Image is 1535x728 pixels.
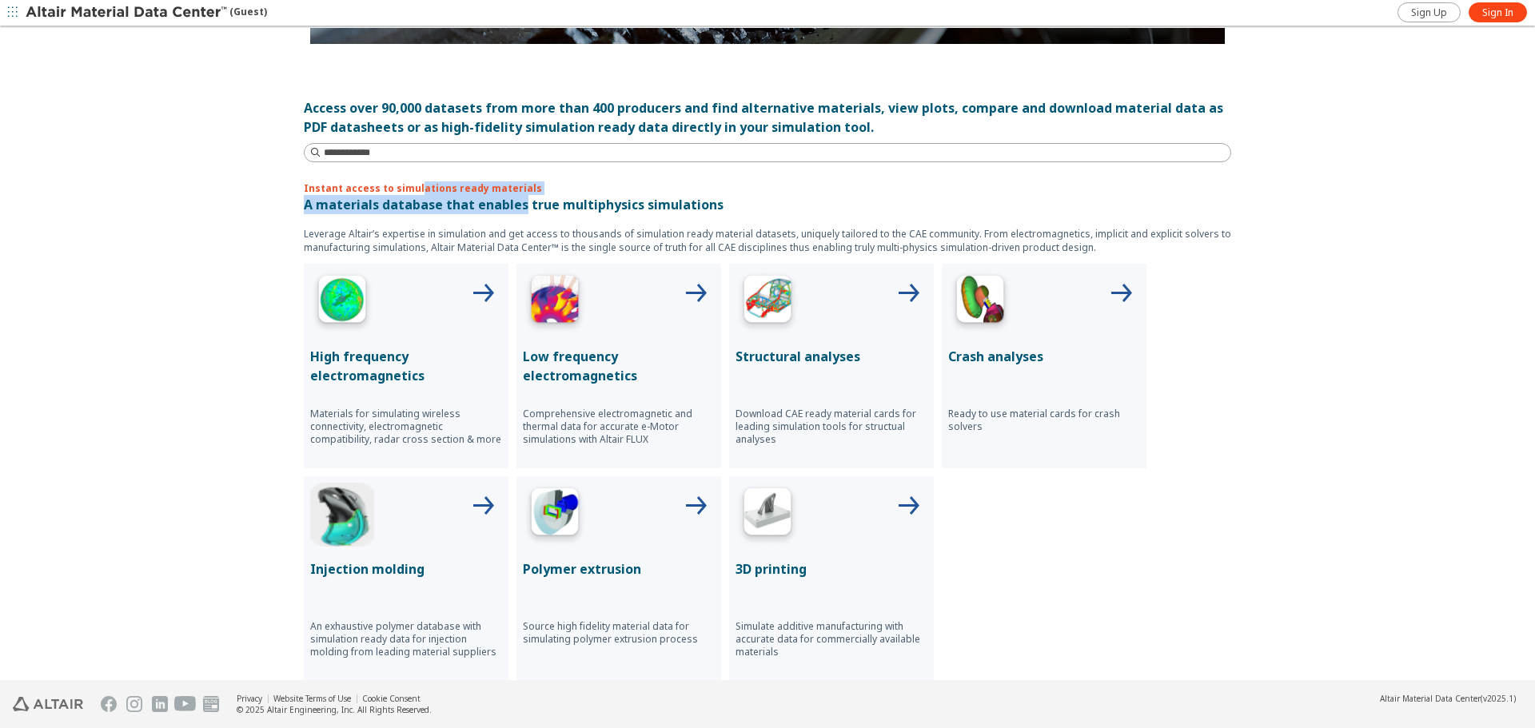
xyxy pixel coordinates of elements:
[736,270,799,334] img: Structural Analyses Icon
[1380,693,1516,704] div: (v2025.1)
[948,270,1012,334] img: Crash Analyses Icon
[310,559,502,579] p: Injection molding
[310,483,374,547] img: Injection Molding Icon
[304,264,508,468] button: High Frequency IconHigh frequency electromagneticsMaterials for simulating wireless connectivity,...
[736,408,927,446] p: Download CAE ready material cards for leading simulation tools for structual analyses
[1482,6,1513,19] span: Sign In
[736,559,927,579] p: 3D printing
[273,693,351,704] a: Website Terms of Use
[942,264,1146,468] button: Crash Analyses IconCrash analysesReady to use material cards for crash solvers
[1469,2,1527,22] a: Sign In
[304,98,1231,137] div: Access over 90,000 datasets from more than 400 producers and find alternative materials, view plo...
[1411,6,1447,19] span: Sign Up
[26,5,229,21] img: Altair Material Data Center
[304,195,1231,214] p: A materials database that enables true multiphysics simulations
[304,476,508,681] button: Injection Molding IconInjection moldingAn exhaustive polymer database with simulation ready data ...
[523,620,715,646] p: Source high fidelity material data for simulating polymer extrusion process
[26,5,267,21] div: (Guest)
[310,270,374,334] img: High Frequency Icon
[310,620,502,658] p: An exhaustive polymer database with simulation ready data for injection molding from leading mate...
[736,620,927,658] p: Simulate additive manufacturing with accurate data for commercially available materials
[310,408,502,446] p: Materials for simulating wireless connectivity, electromagnetic compatibility, radar cross sectio...
[729,476,934,681] button: 3D Printing Icon3D printingSimulate additive manufacturing with accurate data for commercially av...
[948,408,1140,433] p: Ready to use material cards for crash solvers
[523,270,587,334] img: Low Frequency Icon
[237,693,262,704] a: Privacy
[948,347,1140,366] p: Crash analyses
[736,483,799,547] img: 3D Printing Icon
[13,697,83,711] img: Altair Engineering
[729,264,934,468] button: Structural Analyses IconStructural analysesDownload CAE ready material cards for leading simulati...
[523,347,715,385] p: Low frequency electromagnetics
[1397,2,1461,22] a: Sign Up
[362,693,421,704] a: Cookie Consent
[516,264,721,468] button: Low Frequency IconLow frequency electromagneticsComprehensive electromagnetic and thermal data fo...
[310,347,502,385] p: High frequency electromagnetics
[237,704,432,715] div: © 2025 Altair Engineering, Inc. All Rights Reserved.
[516,476,721,681] button: Polymer Extrusion IconPolymer extrusionSource high fidelity material data for simulating polymer ...
[523,408,715,446] p: Comprehensive electromagnetic and thermal data for accurate e-Motor simulations with Altair FLUX
[523,483,587,547] img: Polymer Extrusion Icon
[304,181,1231,195] p: Instant access to simulations ready materials
[1380,693,1481,704] span: Altair Material Data Center
[736,347,927,366] p: Structural analyses
[523,559,715,579] p: Polymer extrusion
[304,227,1231,254] p: Leverage Altair’s expertise in simulation and get access to thousands of simulation ready materia...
